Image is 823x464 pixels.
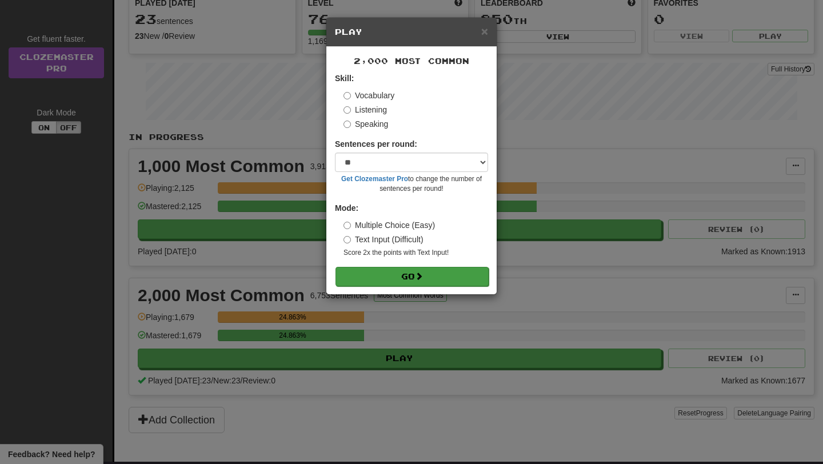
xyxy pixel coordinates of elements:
[335,138,417,150] label: Sentences per round:
[343,104,387,115] label: Listening
[335,26,488,38] h5: Play
[335,267,489,286] button: Go
[343,219,435,231] label: Multiple Choice (Easy)
[343,234,424,245] label: Text Input (Difficult)
[343,236,351,243] input: Text Input (Difficult)
[343,222,351,229] input: Multiple Choice (Easy)
[354,56,469,66] span: 2,000 Most Common
[343,106,351,114] input: Listening
[343,121,351,128] input: Speaking
[481,25,488,38] span: ×
[343,118,388,130] label: Speaking
[481,25,488,37] button: Close
[343,90,394,101] label: Vocabulary
[335,74,354,83] strong: Skill:
[343,248,488,258] small: Score 2x the points with Text Input !
[335,203,358,213] strong: Mode:
[341,175,408,183] a: Get Clozemaster Pro
[343,92,351,99] input: Vocabulary
[335,174,488,194] small: to change the number of sentences per round!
